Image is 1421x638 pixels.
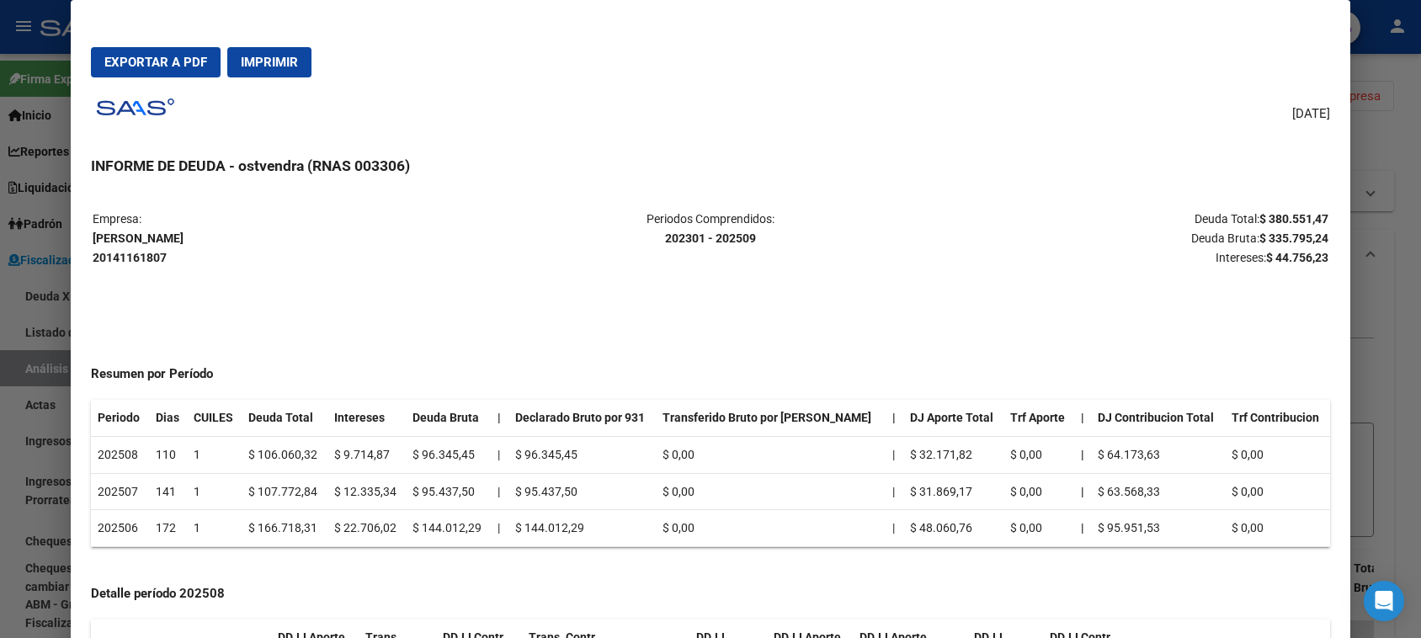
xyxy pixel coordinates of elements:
td: $ 9.714,87 [327,436,406,473]
td: 1 [187,473,242,510]
td: $ 95.437,50 [508,473,657,510]
td: 110 [149,436,187,473]
td: | [886,510,903,547]
th: CUILES [187,400,242,436]
th: | [1074,510,1092,547]
strong: $ 380.551,47 [1259,212,1328,226]
th: DJ Aporte Total [903,400,1003,436]
td: $ 48.060,76 [903,510,1003,547]
td: $ 96.345,45 [508,436,657,473]
td: $ 107.772,84 [242,473,327,510]
div: Open Intercom Messenger [1364,581,1404,621]
strong: [PERSON_NAME] 20141161807 [93,231,184,264]
td: $ 0,00 [1225,436,1329,473]
button: Imprimir [227,47,311,77]
th: DJ Contribucion Total [1091,400,1225,436]
p: Empresa: [93,210,503,267]
th: | [886,400,903,436]
td: $ 0,00 [1003,473,1074,510]
h4: Detalle período 202508 [91,584,1329,603]
th: Periodo [91,400,148,436]
td: $ 22.706,02 [327,510,406,547]
td: $ 0,00 [1225,473,1329,510]
th: Trf Aporte [1003,400,1074,436]
td: | [491,473,508,510]
h4: Resumen por Período [91,364,1329,384]
td: $ 166.718,31 [242,510,327,547]
td: $ 0,00 [656,510,886,547]
td: $ 0,00 [1003,510,1074,547]
th: | [1074,473,1092,510]
td: $ 95.437,50 [406,473,491,510]
th: Trf Contribucion [1225,400,1329,436]
td: $ 31.869,17 [903,473,1003,510]
span: Imprimir [241,55,298,70]
td: | [491,436,508,473]
td: $ 144.012,29 [508,510,657,547]
td: 202506 [91,510,148,547]
p: Deuda Total: Deuda Bruta: Intereses: [918,210,1328,267]
td: | [886,473,903,510]
th: Deuda Total [242,400,327,436]
td: $ 63.568,33 [1091,473,1225,510]
strong: $ 44.756,23 [1266,251,1328,264]
th: | [1074,400,1092,436]
span: Exportar a PDF [104,55,207,70]
th: Declarado Bruto por 931 [508,400,657,436]
td: $ 0,00 [1003,436,1074,473]
th: | [491,400,508,436]
th: Intereses [327,400,406,436]
p: Periodos Comprendidos: [505,210,916,248]
td: 141 [149,473,187,510]
td: $ 12.335,34 [327,473,406,510]
td: $ 144.012,29 [406,510,491,547]
strong: 202301 - 202509 [665,231,756,245]
td: 1 [187,510,242,547]
td: $ 0,00 [1225,510,1329,547]
td: 202507 [91,473,148,510]
th: Transferido Bruto por [PERSON_NAME] [656,400,886,436]
button: Exportar a PDF [91,47,221,77]
td: $ 106.060,32 [242,436,327,473]
td: $ 96.345,45 [406,436,491,473]
th: Deuda Bruta [406,400,491,436]
td: 172 [149,510,187,547]
td: $ 64.173,63 [1091,436,1225,473]
th: Dias [149,400,187,436]
td: | [886,436,903,473]
td: $ 95.951,53 [1091,510,1225,547]
td: $ 0,00 [656,436,886,473]
td: $ 32.171,82 [903,436,1003,473]
td: $ 0,00 [656,473,886,510]
span: [DATE] [1292,104,1330,124]
td: | [491,510,508,547]
th: | [1074,436,1092,473]
td: 202508 [91,436,148,473]
td: 1 [187,436,242,473]
strong: $ 335.795,24 [1259,231,1328,245]
h3: INFORME DE DEUDA - ostvendra (RNAS 003306) [91,155,1329,177]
